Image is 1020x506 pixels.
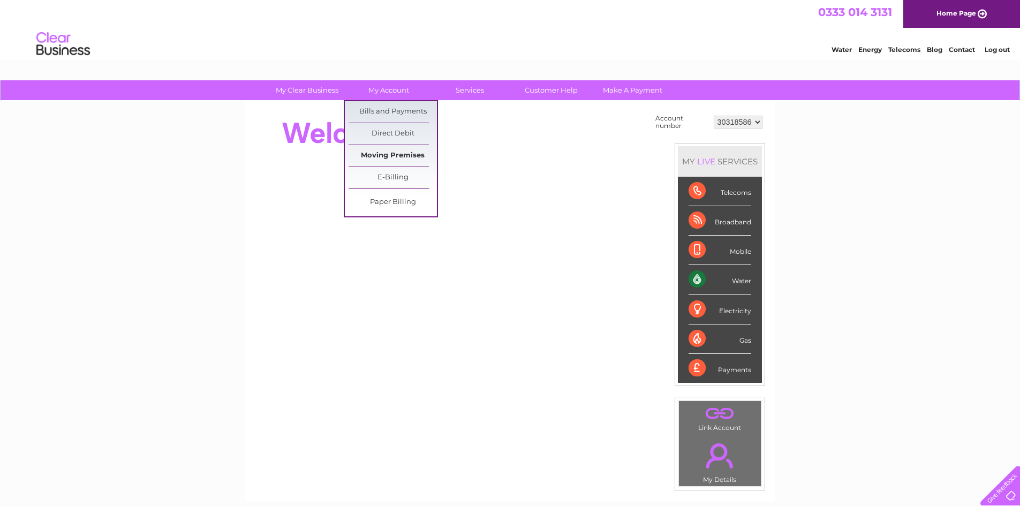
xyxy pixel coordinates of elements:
[426,80,514,100] a: Services
[344,80,433,100] a: My Account
[349,192,437,213] a: Paper Billing
[949,46,975,54] a: Contact
[678,401,761,434] td: Link Account
[689,265,751,294] div: Water
[689,177,751,206] div: Telecoms
[682,437,758,474] a: .
[832,46,852,54] a: Water
[349,123,437,145] a: Direct Debit
[695,156,717,167] div: LIVE
[888,46,920,54] a: Telecoms
[927,46,942,54] a: Blog
[689,324,751,354] div: Gas
[349,145,437,167] a: Moving Premises
[985,46,1010,54] a: Log out
[349,101,437,123] a: Bills and Payments
[588,80,677,100] a: Make A Payment
[678,434,761,487] td: My Details
[689,295,751,324] div: Electricity
[689,354,751,383] div: Payments
[678,146,762,177] div: MY SERVICES
[263,80,351,100] a: My Clear Business
[818,5,892,19] a: 0333 014 3131
[682,404,758,422] a: .
[858,46,882,54] a: Energy
[36,28,90,61] img: logo.png
[689,206,751,236] div: Broadband
[653,112,711,132] td: Account number
[507,80,595,100] a: Customer Help
[258,6,764,52] div: Clear Business is a trading name of Verastar Limited (registered in [GEOGRAPHIC_DATA] No. 3667643...
[349,167,437,188] a: E-Billing
[689,236,751,265] div: Mobile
